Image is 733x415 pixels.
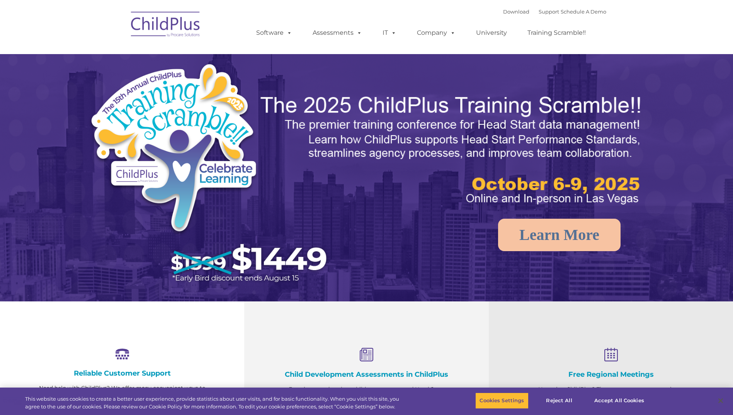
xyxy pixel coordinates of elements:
[503,9,529,15] a: Download
[503,9,606,15] font: |
[535,393,583,409] button: Reject All
[539,9,559,15] a: Support
[283,370,450,379] h4: Child Development Assessments in ChildPlus
[590,393,648,409] button: Accept All Cookies
[127,6,204,45] img: ChildPlus by Procare Solutions
[561,9,606,15] a: Schedule A Demo
[39,383,206,412] p: Need help with ChildPlus? We offer many convenient ways to contact our amazing Customer Support r...
[107,51,131,57] span: Last name
[712,392,729,409] button: Close
[527,370,694,379] h4: Free Regional Meetings
[107,83,140,88] span: Phone number
[475,393,528,409] button: Cookies Settings
[468,25,515,41] a: University
[527,384,694,413] p: Not using ChildPlus? These are a great opportunity to network and learn from ChildPlus users. Fin...
[498,219,621,251] a: Learn More
[248,25,300,41] a: Software
[39,369,206,378] h4: Reliable Customer Support
[25,395,403,410] div: This website uses cookies to create a better user experience, provide statistics about user visit...
[409,25,463,41] a: Company
[305,25,370,41] a: Assessments
[520,25,594,41] a: Training Scramble!!
[283,384,450,413] p: Experience and analyze child assessments and Head Start data management in one system with zero c...
[375,25,404,41] a: IT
